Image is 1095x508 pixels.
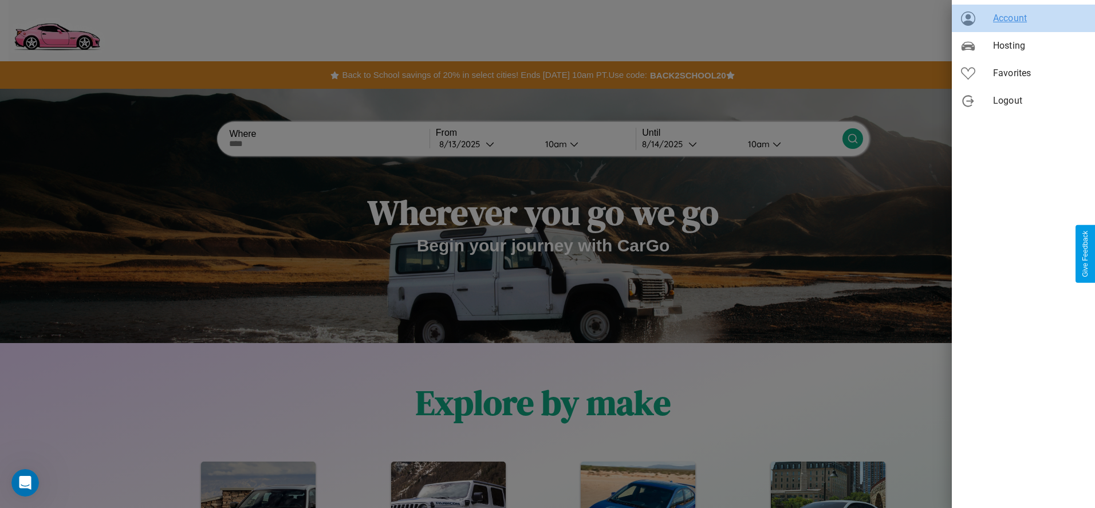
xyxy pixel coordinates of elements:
span: Account [993,11,1086,25]
div: Favorites [952,60,1095,87]
div: Give Feedback [1081,231,1089,277]
span: Logout [993,94,1086,108]
iframe: Intercom live chat [11,469,39,497]
span: Hosting [993,39,1086,53]
div: Hosting [952,32,1095,60]
div: Logout [952,87,1095,115]
span: Favorites [993,66,1086,80]
div: Account [952,5,1095,32]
